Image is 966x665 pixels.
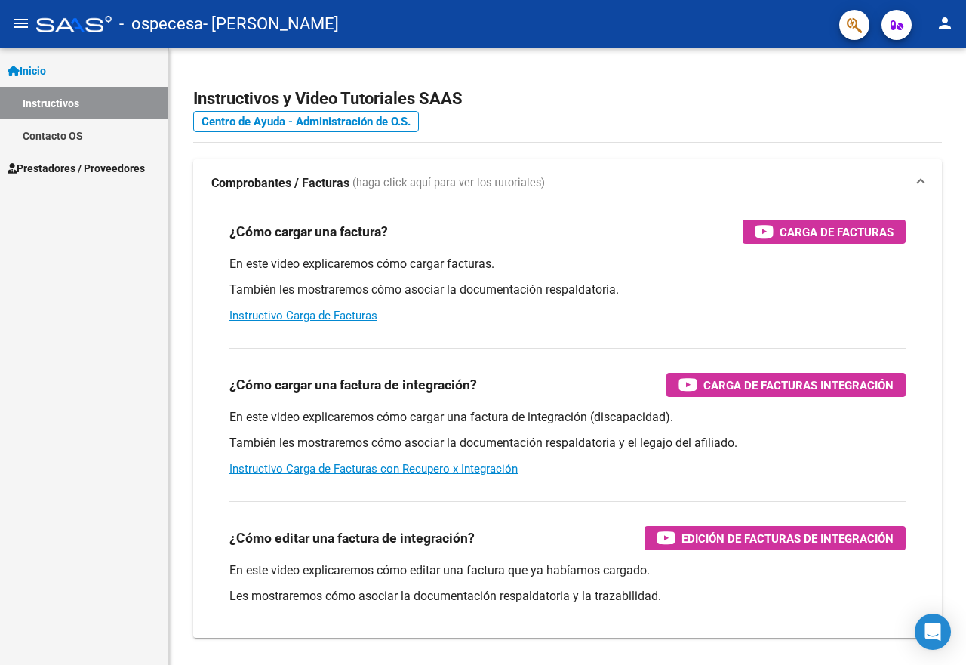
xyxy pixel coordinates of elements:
p: En este video explicaremos cómo cargar una factura de integración (discapacidad). [229,409,906,426]
span: Prestadores / Proveedores [8,160,145,177]
div: Open Intercom Messenger [915,614,951,650]
span: Carga de Facturas Integración [703,376,894,395]
a: Instructivo Carga de Facturas con Recupero x Integración [229,462,518,476]
span: - [PERSON_NAME] [203,8,339,41]
h3: ¿Cómo editar una factura de integración? [229,528,475,549]
h3: ¿Cómo cargar una factura? [229,221,388,242]
mat-expansion-panel-header: Comprobantes / Facturas (haga click aquí para ver los tutoriales) [193,159,942,208]
p: También les mostraremos cómo asociar la documentación respaldatoria y el legajo del afiliado. [229,435,906,451]
button: Carga de Facturas [743,220,906,244]
h2: Instructivos y Video Tutoriales SAAS [193,85,942,113]
span: Carga de Facturas [780,223,894,242]
div: Comprobantes / Facturas (haga click aquí para ver los tutoriales) [193,208,942,638]
p: Les mostraremos cómo asociar la documentación respaldatoria y la trazabilidad. [229,588,906,605]
button: Edición de Facturas de integración [645,526,906,550]
strong: Comprobantes / Facturas [211,175,349,192]
span: - ospecesa [119,8,203,41]
a: Centro de Ayuda - Administración de O.S. [193,111,419,132]
span: Inicio [8,63,46,79]
h3: ¿Cómo cargar una factura de integración? [229,374,477,396]
mat-icon: menu [12,14,30,32]
p: También les mostraremos cómo asociar la documentación respaldatoria. [229,282,906,298]
p: En este video explicaremos cómo editar una factura que ya habíamos cargado. [229,562,906,579]
a: Instructivo Carga de Facturas [229,309,377,322]
p: En este video explicaremos cómo cargar facturas. [229,256,906,272]
span: Edición de Facturas de integración [681,529,894,548]
button: Carga de Facturas Integración [666,373,906,397]
mat-icon: person [936,14,954,32]
span: (haga click aquí para ver los tutoriales) [352,175,545,192]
